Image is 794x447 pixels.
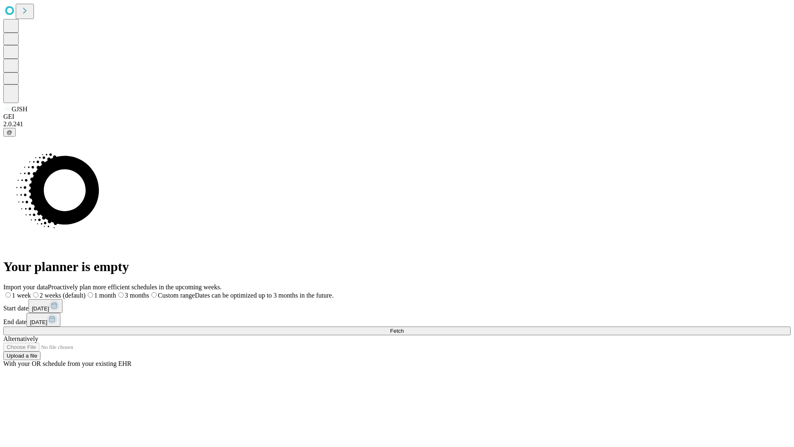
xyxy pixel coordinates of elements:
div: 2.0.241 [3,120,791,128]
span: @ [7,129,12,135]
span: 1 month [94,292,116,299]
span: Import your data [3,284,48,291]
span: Custom range [158,292,195,299]
span: Fetch [390,328,404,334]
span: Proactively plan more efficient schedules in the upcoming weeks. [48,284,222,291]
button: Upload a file [3,351,41,360]
div: Start date [3,299,791,313]
input: 1 week [5,292,11,298]
span: [DATE] [32,305,49,312]
span: 3 months [125,292,149,299]
button: @ [3,128,16,137]
input: 2 weeks (default) [33,292,38,298]
input: 3 months [118,292,124,298]
button: [DATE] [26,313,60,327]
div: End date [3,313,791,327]
span: [DATE] [30,319,47,325]
input: 1 month [88,292,93,298]
span: Alternatively [3,335,38,342]
input: Custom rangeDates can be optimized up to 3 months in the future. [151,292,157,298]
button: [DATE] [29,299,62,313]
span: 2 weeks (default) [40,292,86,299]
button: Fetch [3,327,791,335]
h1: Your planner is empty [3,259,791,274]
span: With your OR schedule from your existing EHR [3,360,132,367]
span: Dates can be optimized up to 3 months in the future. [195,292,333,299]
span: 1 week [12,292,31,299]
span: GJSH [12,106,27,113]
div: GEI [3,113,791,120]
